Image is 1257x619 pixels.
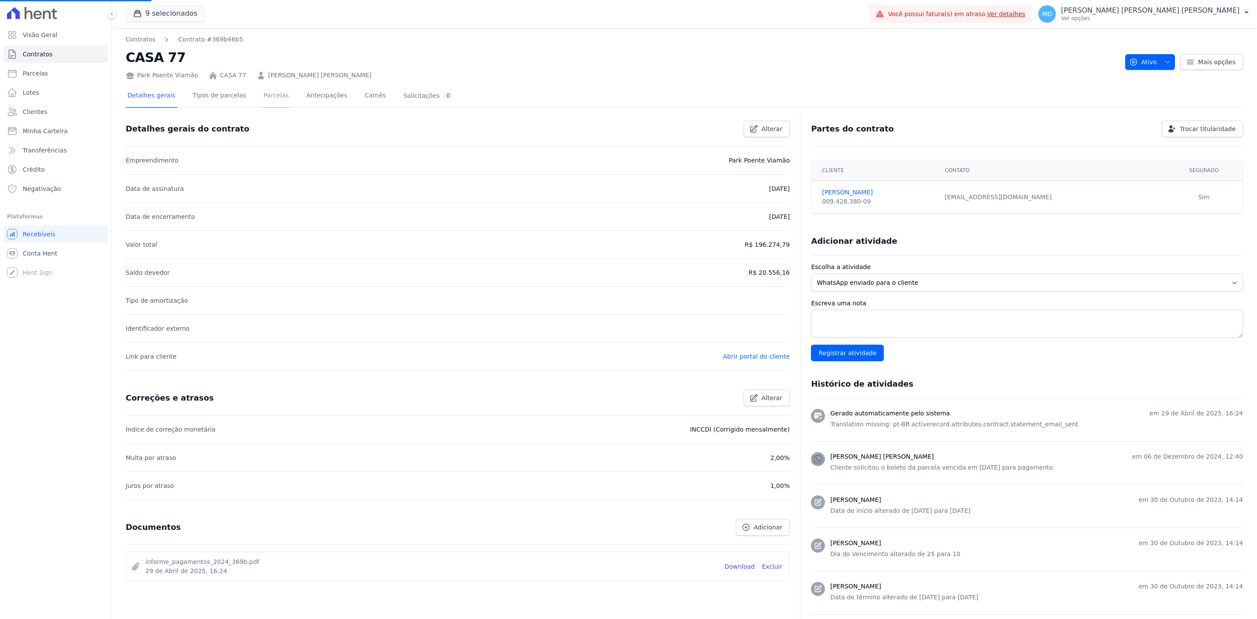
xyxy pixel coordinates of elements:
[126,393,214,403] h3: Correções e atrasos
[126,267,170,278] p: Saldo devedor
[1150,409,1243,418] p: em 29 de Abril de 2025, 16:24
[23,69,48,78] span: Parcelas
[762,124,783,133] span: Alterar
[145,557,718,567] span: informe_pagamentos_2024_369b.pdf
[830,550,1243,559] p: Dia do Vencimento alterado de 25 para 10
[3,84,108,101] a: Lotes
[126,35,155,44] a: Contratos
[811,124,894,134] h3: Partes do contrato
[220,71,246,80] a: CASA 77
[3,26,108,44] a: Visão Geral
[1042,11,1052,17] span: MD
[23,249,57,258] span: Conta Hent
[1198,58,1236,66] span: Mais opções
[822,188,934,197] a: [PERSON_NAME]
[987,10,1026,17] a: Ver detalhes
[126,453,176,463] p: Multa por atraso
[940,160,1165,181] th: Contato
[745,239,790,250] p: R$ 196.274,79
[3,122,108,140] a: Minha Carteira
[762,394,783,402] span: Alterar
[23,230,55,239] span: Recebíveis
[23,127,68,135] span: Minha Carteira
[830,409,950,418] h3: Gerado automaticamente pelo sistema
[363,85,388,108] a: Carnês
[830,495,881,505] h3: [PERSON_NAME]
[126,35,243,44] nav: Breadcrumb
[945,193,1160,202] div: [EMAIL_ADDRESS][DOMAIN_NAME]
[126,522,181,533] h3: Documentos
[23,184,61,193] span: Negativação
[822,197,934,206] div: 009.428.380-09
[126,124,249,134] h3: Detalhes gerais do contrato
[1061,6,1240,15] p: [PERSON_NAME] [PERSON_NAME] [PERSON_NAME]
[762,562,782,571] a: Excluir
[126,211,195,222] p: Data de encerramento
[1139,582,1243,591] p: em 30 de Outubro de 2023, 14:14
[754,523,782,532] span: Adicionar
[769,211,790,222] p: [DATE]
[725,562,755,571] a: Download
[1162,121,1243,137] a: Trocar titularidade
[3,65,108,82] a: Parcelas
[1132,452,1243,461] p: em 06 de Dezembro de 2024, 12:40
[744,121,790,137] a: Alterar
[736,519,790,536] a: Adicionar
[126,48,1118,67] h2: CASA 77
[23,107,47,116] span: Clientes
[830,452,934,461] h3: [PERSON_NAME] [PERSON_NAME]
[3,45,108,63] a: Contratos
[811,379,913,389] h3: Histórico de atividades
[3,142,108,159] a: Transferências
[1180,124,1236,133] span: Trocar titularidade
[830,582,881,591] h3: [PERSON_NAME]
[1165,160,1243,181] th: Segurado
[1031,2,1257,26] button: MD [PERSON_NAME] [PERSON_NAME] [PERSON_NAME] Ver opções
[3,225,108,243] a: Recebíveis
[1139,539,1243,548] p: em 30 de Outubro de 2023, 14:14
[403,92,453,100] div: Solicitações
[7,211,104,222] div: Plataformas
[1139,495,1243,505] p: em 30 de Outubro de 2023, 14:14
[811,263,1243,272] label: Escolha a atividade
[126,35,1118,44] nav: Breadcrumb
[3,161,108,178] a: Crédito
[126,155,179,166] p: Empreendimento
[402,85,455,108] a: Solicitações0
[126,85,177,108] a: Detalhes gerais
[126,323,189,334] p: Identificador externo
[1061,15,1240,22] p: Ver opções
[1180,54,1243,70] a: Mais opções
[723,353,790,360] a: Abrir portal do cliente
[145,567,718,576] span: 29 de Abril de 2025, 16:24
[23,165,45,174] span: Crédito
[729,155,790,166] p: Park Poente Viamão
[178,35,243,44] a: Contrato #369b46b5
[1165,181,1243,214] td: Sim
[770,453,790,463] p: 2,00%
[749,267,790,278] p: R$ 20.556,16
[811,299,1243,308] label: Escreva uma nota
[830,463,1243,472] p: Cliente solicitou o boleto da parcela vencida em [DATE] para pagamento.
[23,146,67,155] span: Transferências
[23,88,39,97] span: Lotes
[126,295,188,306] p: Tipo de amortização
[811,236,897,246] h3: Adicionar atividade
[443,92,453,100] div: 0
[23,50,52,59] span: Contratos
[23,31,58,39] span: Visão Geral
[268,71,371,80] a: [PERSON_NAME] [PERSON_NAME]
[3,103,108,121] a: Clientes
[1129,54,1157,70] span: Ativo
[3,180,108,197] a: Negativação
[690,424,790,435] p: INCCDI (Corrigido mensalmente)
[744,390,790,406] a: Alterar
[126,351,176,362] p: Link para cliente
[830,539,881,548] h3: [PERSON_NAME]
[811,345,884,361] input: Registrar atividade
[830,420,1243,429] p: Translation missing: pt-BR.activerecord.attributes.contract.statement_email_sent
[811,160,939,181] th: Cliente
[126,71,198,80] div: Park Poente Viamão
[1125,54,1175,70] button: Ativo
[191,85,248,108] a: Tipos de parcelas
